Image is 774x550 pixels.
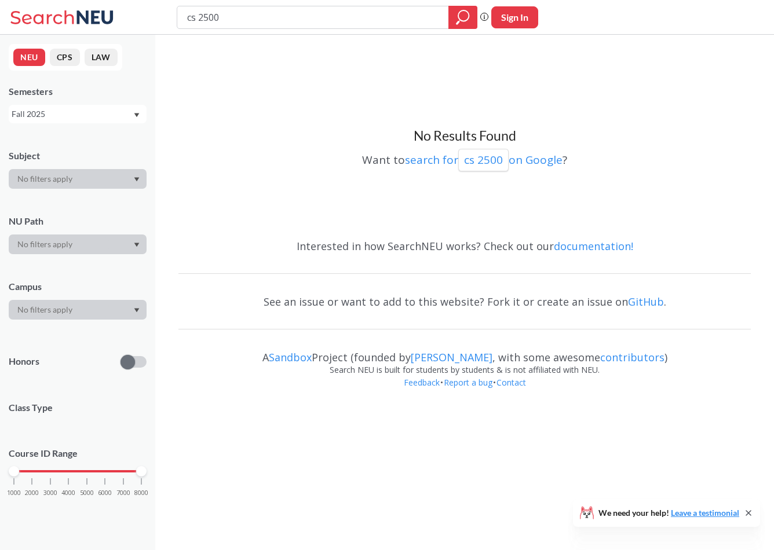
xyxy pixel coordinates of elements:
[134,113,140,118] svg: Dropdown arrow
[554,239,633,253] a: documentation!
[496,377,527,388] a: Contact
[9,215,147,228] div: NU Path
[178,229,751,263] div: Interested in how SearchNEU works? Check out our
[134,308,140,313] svg: Dropdown arrow
[491,6,538,28] button: Sign In
[464,152,503,168] p: cs 2500
[186,8,440,27] input: Class, professor, course number, "phrase"
[671,508,739,518] a: Leave a testimonial
[50,49,80,66] button: CPS
[98,490,112,496] span: 6000
[600,350,665,364] a: contributors
[9,447,147,460] p: Course ID Range
[598,509,739,517] span: We need your help!
[12,108,133,120] div: Fall 2025
[9,401,147,414] span: Class Type
[448,6,477,29] div: magnifying glass
[9,355,39,368] p: Honors
[9,105,147,123] div: Fall 2025Dropdown arrow
[178,285,751,318] div: See an issue or want to add to this website? Fork it or create an issue on .
[61,490,75,496] span: 4000
[405,152,563,167] a: search forcs 2500on Google
[178,145,751,171] div: Want to ?
[134,490,148,496] span: 8000
[80,490,94,496] span: 5000
[178,127,751,145] h3: No Results Found
[25,490,39,496] span: 2000
[9,234,147,254] div: Dropdown arrow
[9,85,147,98] div: Semesters
[628,295,664,309] a: GitHub
[269,350,312,364] a: Sandbox
[134,243,140,247] svg: Dropdown arrow
[456,9,470,25] svg: magnifying glass
[411,350,492,364] a: [PERSON_NAME]
[85,49,118,66] button: LAW
[13,49,45,66] button: NEU
[403,377,440,388] a: Feedback
[9,300,147,320] div: Dropdown arrow
[443,377,493,388] a: Report a bug
[178,364,751,376] div: Search NEU is built for students by students & is not affiliated with NEU.
[178,376,751,406] div: • •
[43,490,57,496] span: 3000
[9,149,147,162] div: Subject
[134,177,140,182] svg: Dropdown arrow
[7,490,21,496] span: 1000
[116,490,130,496] span: 7000
[178,340,751,364] div: A Project (founded by , with some awesome )
[9,280,147,293] div: Campus
[9,169,147,189] div: Dropdown arrow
